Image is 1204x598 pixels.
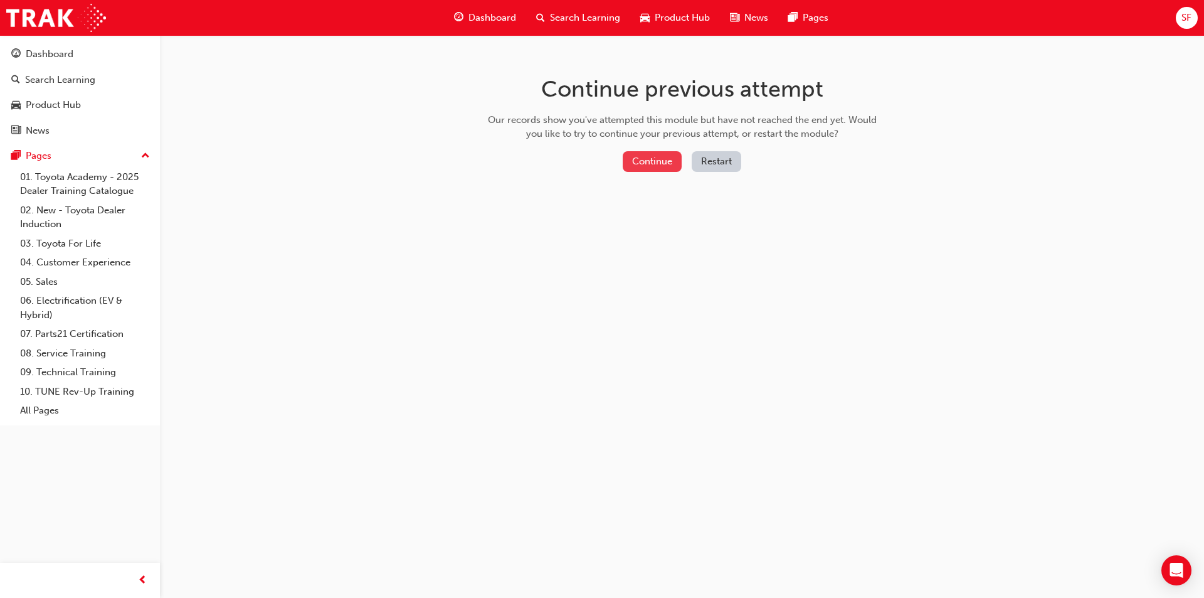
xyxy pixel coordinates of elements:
a: 04. Customer Experience [15,253,155,272]
a: All Pages [15,401,155,420]
button: Pages [5,144,155,168]
a: guage-iconDashboard [444,5,526,31]
span: guage-icon [454,10,463,26]
a: Search Learning [5,68,155,92]
a: 06. Electrification (EV & Hybrid) [15,291,155,324]
div: Pages [26,149,51,163]
a: 10. TUNE Rev-Up Training [15,382,155,402]
a: 09. Technical Training [15,363,155,382]
span: car-icon [11,100,21,111]
a: 08. Service Training [15,344,155,363]
span: prev-icon [138,573,147,589]
a: 07. Parts21 Certification [15,324,155,344]
img: Trak [6,4,106,32]
a: 05. Sales [15,272,155,292]
a: 01. Toyota Academy - 2025 Dealer Training Catalogue [15,168,155,201]
button: SF [1176,7,1198,29]
span: SF [1181,11,1191,25]
div: Search Learning [25,73,95,87]
a: news-iconNews [720,5,778,31]
span: car-icon [640,10,650,26]
a: 03. Toyota For Life [15,234,155,254]
span: search-icon [536,10,545,26]
span: up-icon [141,148,150,164]
a: News [5,119,155,142]
span: Product Hub [655,11,710,25]
span: guage-icon [11,49,21,60]
button: Restart [692,151,741,172]
a: Dashboard [5,43,155,66]
span: search-icon [11,75,20,86]
div: News [26,124,50,138]
button: Continue [623,151,682,172]
span: Pages [803,11,828,25]
div: Product Hub [26,98,81,112]
a: car-iconProduct Hub [630,5,720,31]
a: pages-iconPages [778,5,838,31]
div: Dashboard [26,47,73,61]
span: news-icon [730,10,739,26]
a: Product Hub [5,93,155,117]
a: search-iconSearch Learning [526,5,630,31]
div: Our records show you've attempted this module but have not reached the end yet. Would you like to... [483,113,881,141]
a: 02. New - Toyota Dealer Induction [15,201,155,234]
span: Search Learning [550,11,620,25]
span: Dashboard [468,11,516,25]
span: pages-icon [11,151,21,162]
span: News [744,11,768,25]
div: Open Intercom Messenger [1161,555,1191,585]
h1: Continue previous attempt [483,75,881,103]
span: pages-icon [788,10,798,26]
button: DashboardSearch LearningProduct HubNews [5,40,155,144]
span: news-icon [11,125,21,137]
